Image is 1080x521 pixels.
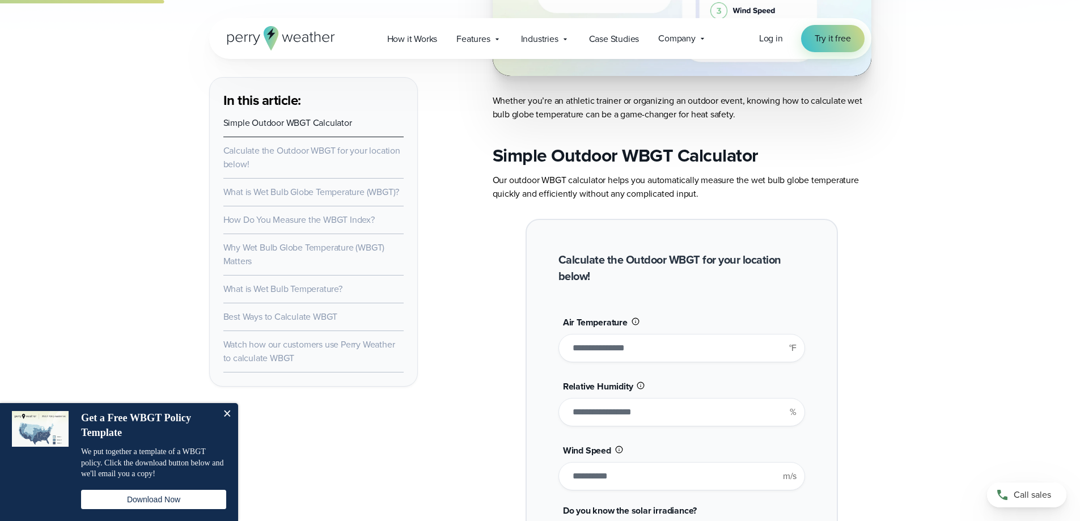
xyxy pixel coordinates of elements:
[759,32,783,45] a: Log in
[387,32,438,46] span: How it Works
[815,32,851,45] span: Try it free
[215,403,238,426] button: Close
[223,116,352,129] a: Simple Outdoor WBGT Calculator
[1014,488,1051,502] span: Call sales
[801,25,865,52] a: Try it free
[223,185,400,198] a: What is Wet Bulb Globe Temperature (WBGT)?
[563,504,697,517] span: Do you know the solar irradiance?
[12,411,69,447] img: dialog featured image
[223,213,375,226] a: How Do You Measure the WBGT Index?
[81,490,226,509] button: Download Now
[658,32,696,45] span: Company
[223,91,404,109] h3: In this article:
[579,27,649,50] a: Case Studies
[81,446,226,480] p: We put together a template of a WBGT policy. Click the download button below and we'll email you ...
[223,310,338,323] a: Best Ways to Calculate WBGT
[223,282,342,295] a: What is Wet Bulb Temperature?
[456,32,490,46] span: Features
[378,27,447,50] a: How it Works
[563,316,628,329] span: Air Temperature
[223,144,400,171] a: Calculate the Outdoor WBGT for your location below!
[493,94,871,121] p: Whether you’re an athletic trainer or organizing an outdoor event, knowing how to calculate wet b...
[223,241,385,268] a: Why Wet Bulb Globe Temperature (WBGT) Matters
[521,32,558,46] span: Industries
[563,380,633,393] span: Relative Humidity
[493,173,871,201] p: Our outdoor WBGT calculator helps you automatically measure the wet bulb globe temperature quickl...
[223,338,395,365] a: Watch how our customers use Perry Weather to calculate WBGT
[558,252,805,285] h2: Calculate the Outdoor WBGT for your location below!
[563,444,611,457] span: Wind Speed
[589,32,639,46] span: Case Studies
[987,482,1066,507] a: Call sales
[81,411,214,440] h4: Get a Free WBGT Policy Template
[493,144,871,167] h2: Simple Outdoor WBGT Calculator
